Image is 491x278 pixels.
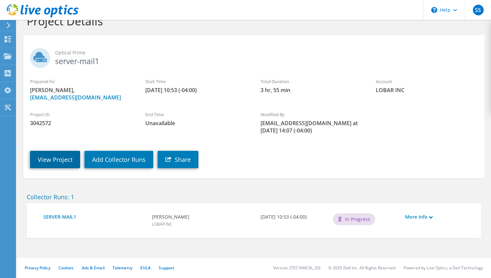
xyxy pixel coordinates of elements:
[405,213,471,221] a: More Info
[403,265,483,271] li: Powered by Live Optics, a Dell Technology
[55,49,478,56] span: Optical Prime
[140,265,151,271] a: EULA
[261,86,362,94] span: 3 hr, 55 min
[261,78,362,85] label: Total Duration
[261,111,362,118] label: Modified By
[30,151,80,168] a: View Project
[431,7,437,13] svg: \n
[43,213,145,221] a: SERVER-MAIL1
[30,78,132,85] label: Prepared for
[27,14,478,28] h1: Project Details
[113,265,132,271] a: Telemetry
[85,151,153,168] a: Add Collector Runs
[145,119,247,127] span: Unavailable
[376,86,478,94] span: LOBAR INC
[82,265,105,271] a: Ads & Email
[30,111,132,118] label: Project ID
[152,221,172,227] span: LOBAR INC
[30,94,121,101] a: [EMAIL_ADDRESS][DOMAIN_NAME]
[27,193,481,201] h2: Collector Runs: 1
[152,213,254,221] b: [PERSON_NAME]
[145,78,247,85] label: Start Time
[261,213,326,221] b: [DATE] 10:53 (-04:00)
[30,86,132,101] span: [PERSON_NAME],
[145,86,247,94] span: [DATE] 10:53 (-04:00)
[376,78,478,85] label: Account
[25,265,50,271] a: Privacy Policy
[473,5,484,15] span: SS
[145,111,247,118] label: End Time
[328,265,395,271] li: © 2025 Dell Inc. All Rights Reserved
[159,265,174,271] a: Support
[58,265,74,271] a: Cookies
[158,151,198,168] a: Share
[273,265,320,271] li: Version: [TECHNICAL_ID]
[345,216,370,223] span: In Progress
[261,119,362,134] span: [EMAIL_ADDRESS][DOMAIN_NAME] at [DATE] 14:07 (-04:00)
[30,119,132,127] span: 3042572
[30,48,478,65] h2: server-mail1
